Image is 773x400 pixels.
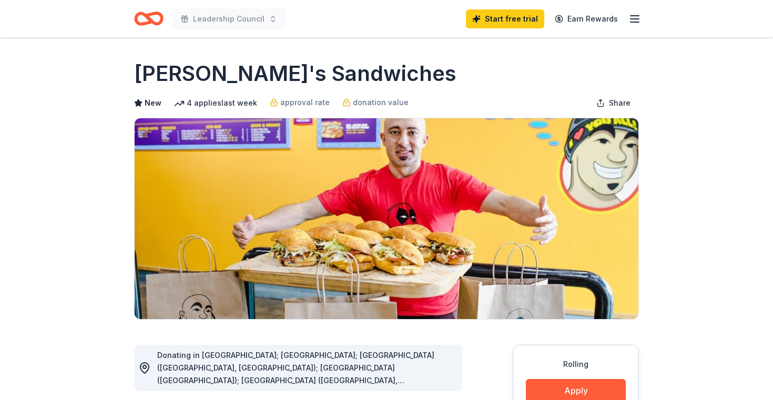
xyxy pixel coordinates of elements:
[526,358,626,371] div: Rolling
[588,93,639,114] button: Share
[280,96,330,109] span: approval rate
[135,118,638,319] img: Image for Ike's Sandwiches
[342,96,409,109] a: donation value
[145,97,161,109] span: New
[193,13,265,25] span: Leadership Council
[270,96,330,109] a: approval rate
[134,6,164,31] a: Home
[609,97,630,109] span: Share
[548,9,624,28] a: Earn Rewards
[174,97,257,109] div: 4 applies last week
[172,8,286,29] button: Leadership Council
[353,96,409,109] span: donation value
[134,59,456,88] h1: [PERSON_NAME]'s Sandwiches
[466,9,544,28] a: Start free trial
